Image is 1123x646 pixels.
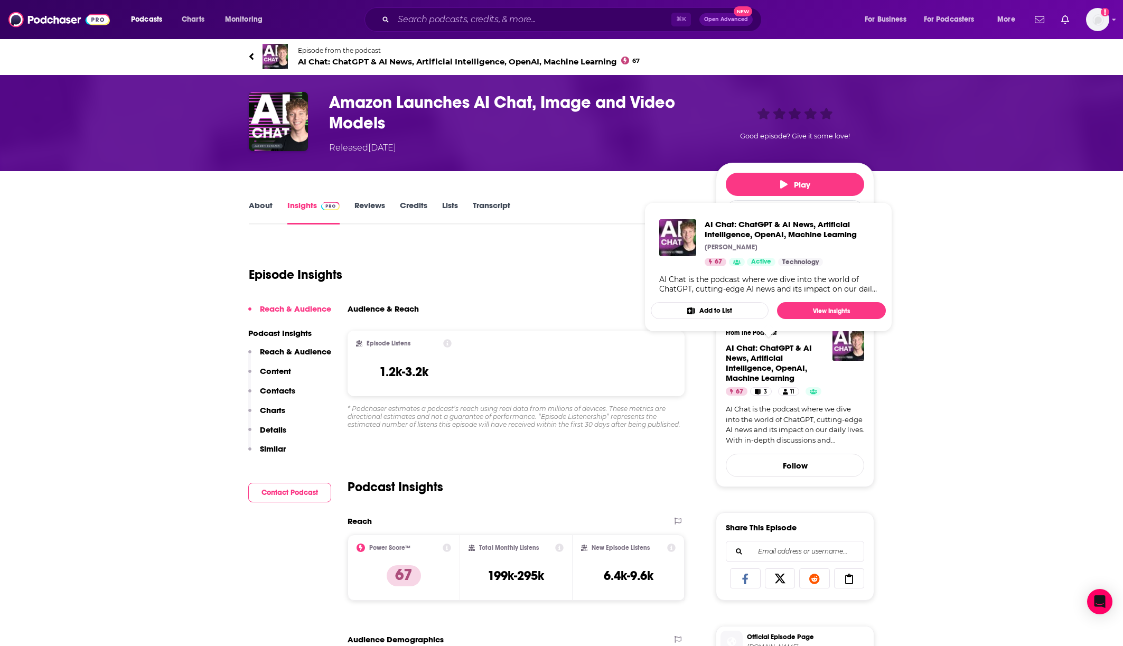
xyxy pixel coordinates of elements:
button: Details [248,425,286,444]
a: 67 [705,258,726,266]
a: AI Chat: ChatGPT & AI News, Artificial Intelligence, OpenAI, Machine LearningEpisode from the pod... [249,44,874,69]
span: Good episode? Give it some love! [740,132,850,140]
h2: Power Score™ [369,544,410,551]
span: 67 [736,387,743,397]
a: Active [747,258,775,266]
a: AI Chat: ChatGPT & AI News, Artificial Intelligence, OpenAI, Machine Learning [726,343,812,383]
div: Search followers [726,541,864,562]
h3: 1.2k-3.2k [379,364,428,380]
span: 3 [764,387,767,397]
h2: New Episode Listens [592,544,650,551]
h3: Audience & Reach [348,304,419,314]
span: For Podcasters [924,12,975,27]
button: Show profile menu [1086,8,1109,31]
span: Podcasts [131,12,162,27]
button: open menu [990,11,1028,28]
span: AI Chat: ChatGPT & AI News, Artificial Intelligence, OpenAI, Machine Learning [298,57,640,67]
h3: 199k-295k [488,568,544,584]
span: New [734,6,753,16]
a: Show notifications dropdown [1031,11,1049,29]
button: Contact Podcast [248,483,331,502]
p: Reach & Audience [260,304,331,314]
a: 11 [778,387,799,396]
span: Logged in as prydell [1086,8,1109,31]
p: [PERSON_NAME] [705,243,757,251]
h2: Reach [348,516,372,526]
div: Released [DATE] [329,142,396,154]
p: Similar [260,444,286,454]
p: Charts [260,405,285,415]
div: Search podcasts, credits, & more... [375,7,772,32]
a: Reviews [354,200,385,224]
a: View Insights [777,302,886,319]
svg: Add a profile image [1101,8,1109,16]
p: 67 [387,565,421,586]
p: Content [260,366,291,376]
a: Transcript [473,200,510,224]
img: Podchaser - Follow, Share and Rate Podcasts [8,10,110,30]
a: Copy Link [834,568,865,588]
a: Share on Reddit [799,568,830,588]
div: AI Chat is the podcast where we dive into the world of ChatGPT, cutting-edge AI news and its impa... [659,275,877,294]
img: Amazon Launches AI Chat, Image and Video Models [249,92,308,151]
span: 67 [715,257,722,267]
span: ⌘ K [671,13,691,26]
a: Credits [400,200,427,224]
button: Similar [248,444,286,463]
span: Episode from the podcast [298,46,640,54]
button: open menu [857,11,920,28]
button: Add to List [651,302,769,319]
a: InsightsPodchaser Pro [287,200,340,224]
button: Contacts [248,386,295,405]
input: Email address or username... [735,541,855,561]
button: Reach & Audience [248,304,331,323]
button: Open AdvancedNew [699,13,753,26]
span: 11 [790,387,794,397]
span: More [997,12,1015,27]
a: AI Chat: ChatGPT & AI News, Artificial Intelligence, OpenAI, Machine Learning [832,329,864,361]
a: 3 [750,387,772,396]
a: 67 [726,387,747,396]
img: AI Chat: ChatGPT & AI News, Artificial Intelligence, OpenAI, Machine Learning [263,44,288,69]
button: open menu [917,11,990,28]
div: Open Intercom Messenger [1087,589,1112,614]
a: AI Chat is the podcast where we dive into the world of ChatGPT, cutting-edge AI news and its impa... [726,404,864,445]
button: Play [726,173,864,196]
img: User Profile [1086,8,1109,31]
a: AI Chat: ChatGPT & AI News, Artificial Intelligence, OpenAI, Machine Learning [705,219,877,239]
h3: 6.4k-9.6k [604,568,653,584]
button: Content [248,366,291,386]
p: Details [260,425,286,435]
p: Reach & Audience [260,347,331,357]
h2: Total Monthly Listens [479,544,539,551]
a: Share on Facebook [730,568,761,588]
h3: Share This Episode [726,522,797,532]
a: Lists [442,200,458,224]
a: About [249,200,273,224]
a: AI Chat: ChatGPT & AI News, Artificial Intelligence, OpenAI, Machine Learning [659,219,696,256]
h3: Amazon Launches AI Chat, Image and Video Models [329,92,699,133]
span: Monitoring [225,12,263,27]
div: * Podchaser estimates a podcast’s reach using real data from millions of devices. These metrics a... [348,405,685,428]
button: open menu [124,11,176,28]
span: Official Episode Page [747,632,869,642]
a: Share on X/Twitter [765,568,796,588]
a: Charts [175,11,211,28]
button: Reach & Audience [248,347,331,366]
input: Search podcasts, credits, & more... [394,11,671,28]
span: 67 [632,59,640,63]
h2: Podcast Insights [348,479,443,495]
a: Show notifications dropdown [1057,11,1073,29]
h2: Audience Demographics [348,634,444,644]
h2: Episode Listens [367,340,410,347]
span: Open Advanced [704,17,748,22]
img: Podchaser Pro [321,202,340,210]
button: Charts [248,405,285,425]
span: Play [780,180,810,190]
span: Charts [182,12,204,27]
span: For Business [865,12,906,27]
h1: Episode Insights [249,267,342,283]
